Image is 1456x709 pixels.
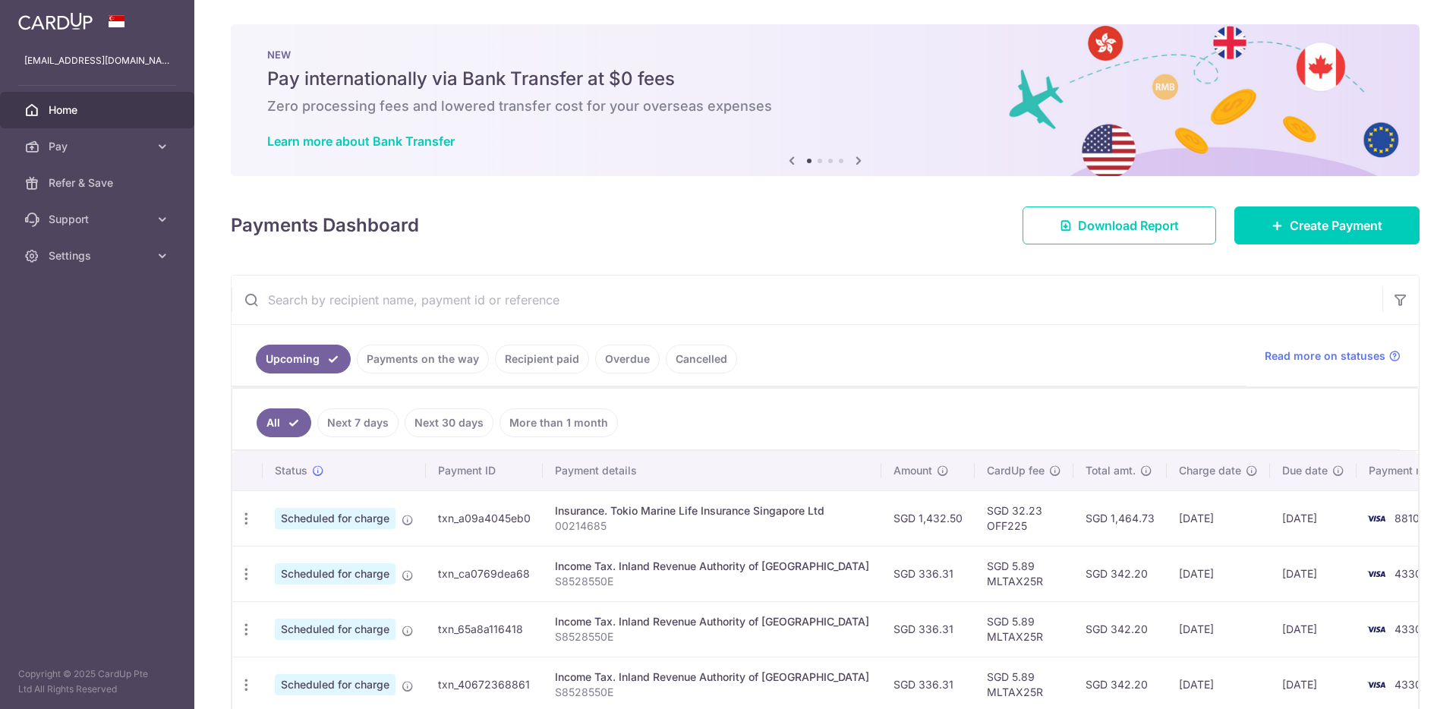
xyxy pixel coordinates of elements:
span: Total amt. [1086,463,1136,478]
span: Download Report [1078,216,1179,235]
td: SGD 1,464.73 [1073,490,1167,546]
span: Amount [893,463,932,478]
td: [DATE] [1167,601,1270,657]
a: Learn more about Bank Transfer [267,134,455,149]
td: SGD 342.20 [1073,546,1167,601]
p: [EMAIL_ADDRESS][DOMAIN_NAME] [24,53,170,68]
a: Read more on statuses [1265,348,1401,364]
span: Home [49,102,149,118]
span: Support [49,212,149,227]
div: Income Tax. Inland Revenue Authority of [GEOGRAPHIC_DATA] [555,614,869,629]
span: Scheduled for charge [275,619,396,640]
a: Cancelled [666,345,737,373]
a: All [257,408,311,437]
img: Bank Card [1361,565,1391,583]
div: Income Tax. Inland Revenue Authority of [GEOGRAPHIC_DATA] [555,670,869,685]
td: SGD 336.31 [881,546,975,601]
a: Overdue [595,345,660,373]
p: 00214685 [555,518,869,534]
img: Bank transfer banner [231,24,1420,176]
span: Create Payment [1290,216,1382,235]
td: txn_65a8a116418 [426,601,543,657]
img: Bank Card [1361,509,1391,528]
span: Scheduled for charge [275,563,396,585]
a: Upcoming [256,345,351,373]
p: S8528550E [555,574,869,589]
div: Income Tax. Inland Revenue Authority of [GEOGRAPHIC_DATA] [555,559,869,574]
a: Next 30 days [405,408,493,437]
span: Read more on statuses [1265,348,1385,364]
td: SGD 1,432.50 [881,490,975,546]
th: Payment ID [426,451,543,490]
td: SGD 342.20 [1073,601,1167,657]
a: Recipient paid [495,345,589,373]
p: S8528550E [555,629,869,644]
span: Scheduled for charge [275,508,396,529]
p: NEW [267,49,1383,61]
span: Scheduled for charge [275,674,396,695]
td: [DATE] [1270,601,1357,657]
h5: Pay internationally via Bank Transfer at $0 fees [267,67,1383,91]
a: Next 7 days [317,408,399,437]
td: SGD 5.89 MLTAX25R [975,546,1073,601]
input: Search by recipient name, payment id or reference [232,276,1382,324]
th: Payment details [543,451,881,490]
span: Settings [49,248,149,263]
span: Refer & Save [49,175,149,191]
h4: Payments Dashboard [231,212,419,239]
iframe: Opens a widget where you can find more information [1359,663,1441,701]
a: Download Report [1023,206,1216,244]
td: txn_ca0769dea68 [426,546,543,601]
span: 8810 [1395,512,1420,525]
span: Pay [49,139,149,154]
td: [DATE] [1270,490,1357,546]
span: 4330 [1395,622,1422,635]
h6: Zero processing fees and lowered transfer cost for your overseas expenses [267,97,1383,115]
td: [DATE] [1167,546,1270,601]
a: Create Payment [1234,206,1420,244]
a: Payments on the way [357,345,489,373]
span: CardUp fee [987,463,1045,478]
a: More than 1 month [500,408,618,437]
td: SGD 32.23 OFF225 [975,490,1073,546]
span: 4330 [1395,567,1422,580]
td: SGD 5.89 MLTAX25R [975,601,1073,657]
p: S8528550E [555,685,869,700]
td: txn_a09a4045eb0 [426,490,543,546]
img: Bank Card [1361,620,1391,638]
div: Insurance. Tokio Marine Life Insurance Singapore Ltd [555,503,869,518]
td: [DATE] [1167,490,1270,546]
td: SGD 336.31 [881,601,975,657]
span: Status [275,463,307,478]
td: [DATE] [1270,546,1357,601]
img: CardUp [18,12,93,30]
span: Due date [1282,463,1328,478]
span: Charge date [1179,463,1241,478]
